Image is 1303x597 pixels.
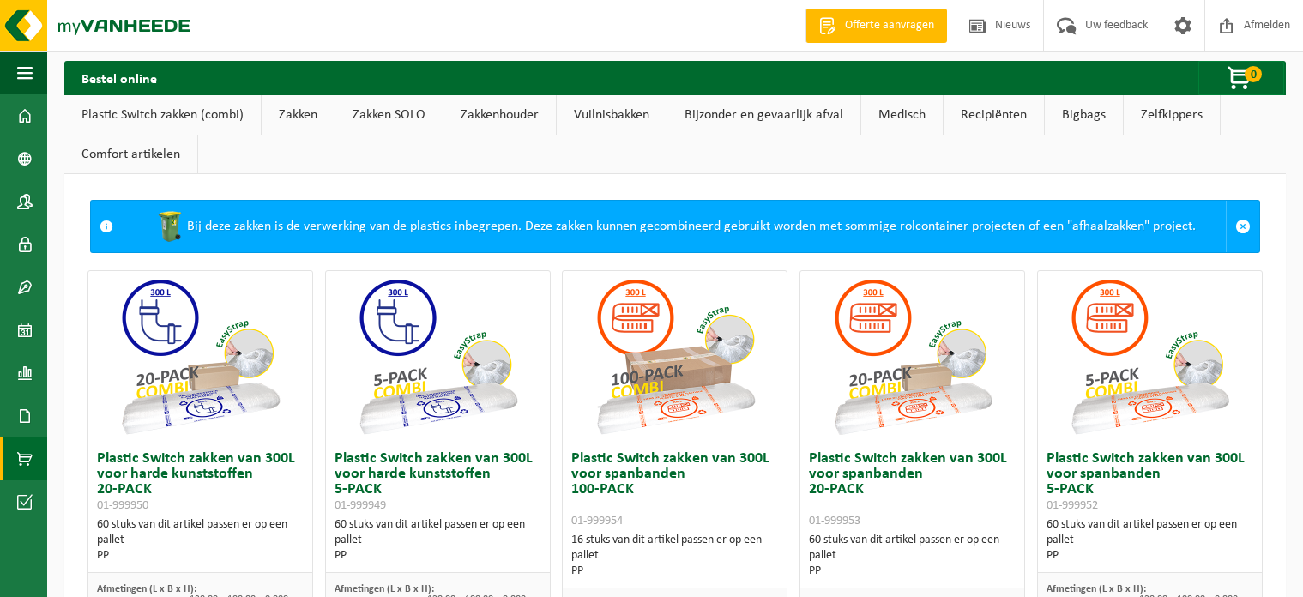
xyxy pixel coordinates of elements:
[97,499,148,512] span: 01-999950
[443,95,556,135] a: Zakkenhouder
[667,95,860,135] a: Bijzonder en gevaarlijk afval
[1245,66,1262,82] span: 0
[1226,201,1259,252] a: Sluit melding
[97,548,304,564] div: PP
[861,95,943,135] a: Medisch
[571,564,778,579] div: PP
[64,135,197,174] a: Comfort artikelen
[571,515,623,528] span: 01-999954
[97,584,196,594] span: Afmetingen (L x B x H):
[841,17,938,34] span: Offerte aanvragen
[809,451,1016,528] h3: Plastic Switch zakken van 300L voor spanbanden 20-PACK
[64,95,261,135] a: Plastic Switch zakken (combi)
[122,201,1226,252] div: Bij deze zakken is de verwerking van de plastics inbegrepen. Deze zakken kunnen gecombineerd gebr...
[262,95,335,135] a: Zakken
[1198,61,1284,95] button: 0
[153,209,187,244] img: WB-0240-HPE-GN-50.png
[571,451,778,528] h3: Plastic Switch zakken van 300L voor spanbanden 100-PACK
[335,584,434,594] span: Afmetingen (L x B x H):
[335,451,541,513] h3: Plastic Switch zakken van 300L voor harde kunststoffen 5-PACK
[1124,95,1220,135] a: Zelfkippers
[335,95,443,135] a: Zakken SOLO
[352,271,523,443] img: 01-999949
[64,61,174,94] h2: Bestel online
[335,499,386,512] span: 01-999949
[1047,499,1098,512] span: 01-999952
[589,271,761,443] img: 01-999954
[809,515,860,528] span: 01-999953
[97,451,304,513] h3: Plastic Switch zakken van 300L voor harde kunststoffen 20-PACK
[1047,517,1253,564] div: 60 stuks van dit artikel passen er op een pallet
[1045,95,1123,135] a: Bigbags
[944,95,1044,135] a: Recipiënten
[1064,271,1235,443] img: 01-999952
[114,271,286,443] img: 01-999950
[1047,548,1253,564] div: PP
[335,517,541,564] div: 60 stuks van dit artikel passen er op een pallet
[809,564,1016,579] div: PP
[557,95,667,135] a: Vuilnisbakken
[571,533,778,579] div: 16 stuks van dit artikel passen er op een pallet
[335,548,541,564] div: PP
[809,533,1016,579] div: 60 stuks van dit artikel passen er op een pallet
[805,9,947,43] a: Offerte aanvragen
[1047,584,1146,594] span: Afmetingen (L x B x H):
[1047,451,1253,513] h3: Plastic Switch zakken van 300L voor spanbanden 5-PACK
[97,517,304,564] div: 60 stuks van dit artikel passen er op een pallet
[827,271,998,443] img: 01-999953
